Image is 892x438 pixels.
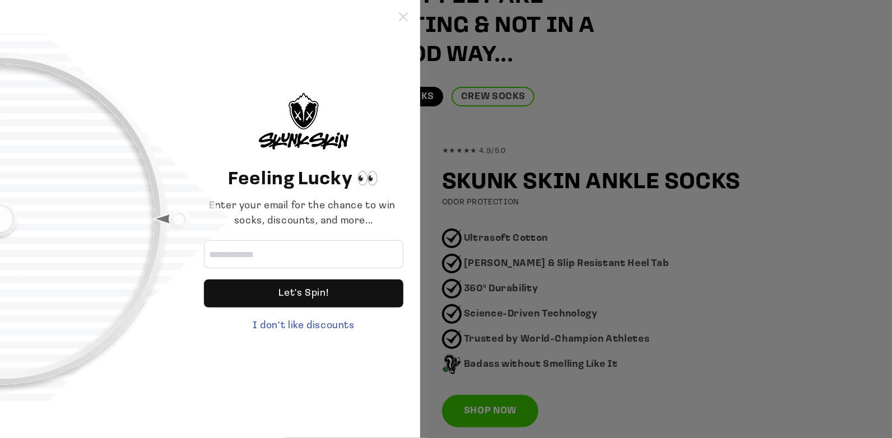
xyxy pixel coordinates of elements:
[204,319,403,334] div: I don't like discounts
[259,93,349,150] img: logo
[204,199,403,229] div: Enter your email for the chance to win socks, discounts, and more...
[204,240,403,268] input: Email address
[279,279,329,307] div: Let's Spin!
[204,279,403,307] div: Let's Spin!
[204,166,403,193] header: Feeling Lucky 👀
